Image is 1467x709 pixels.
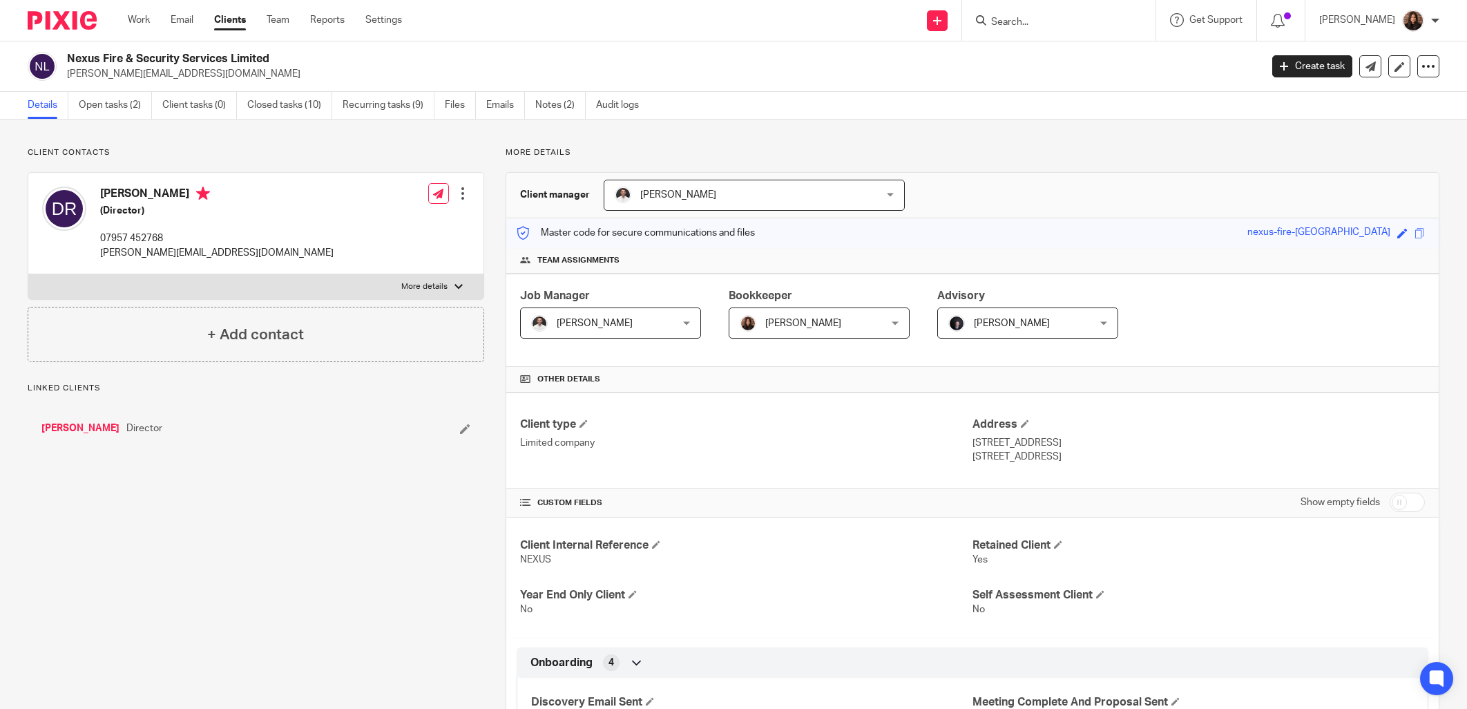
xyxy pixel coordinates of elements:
[401,281,448,292] p: More details
[520,605,533,614] span: No
[972,588,1425,603] h4: Self Assessment Client
[267,13,289,27] a: Team
[640,190,716,200] span: [PERSON_NAME]
[972,555,988,565] span: Yes
[445,92,476,119] a: Files
[100,231,334,245] p: 07957 452768
[100,187,334,204] h4: [PERSON_NAME]
[310,13,345,27] a: Reports
[520,555,551,565] span: NEXUS
[100,246,334,260] p: [PERSON_NAME][EMAIL_ADDRESS][DOMAIN_NAME]
[28,52,57,81] img: svg%3E
[937,290,985,301] span: Advisory
[531,315,548,332] img: dom%20slack.jpg
[557,319,633,328] span: [PERSON_NAME]
[520,436,972,450] p: Limited company
[972,538,1425,553] h4: Retained Client
[537,374,600,385] span: Other details
[28,147,484,158] p: Client contacts
[126,422,162,435] span: Director
[972,605,985,614] span: No
[537,255,620,266] span: Team assignments
[67,52,1015,66] h2: Nexus Fire & Security Services Limited
[42,187,86,231] img: svg%3E
[972,450,1425,464] p: [STREET_ADDRESS]
[520,290,590,301] span: Job Manager
[343,92,434,119] a: Recurring tasks (9)
[948,315,965,332] img: 455A2509.jpg
[100,204,334,218] h5: (Director)
[520,498,972,509] h4: CUSTOM FIELDS
[972,436,1425,450] p: [STREET_ADDRESS]
[28,383,484,394] p: Linked clients
[615,187,631,203] img: dom%20slack.jpg
[520,538,972,553] h4: Client Internal Reference
[1247,225,1390,241] div: nexus-fire-[GEOGRAPHIC_DATA]
[520,417,972,432] h4: Client type
[972,417,1425,432] h4: Address
[740,315,756,332] img: Headshot.jpg
[517,226,755,240] p: Master code for secure communications and files
[162,92,237,119] a: Client tasks (0)
[608,656,614,670] span: 4
[67,67,1252,81] p: [PERSON_NAME][EMAIL_ADDRESS][DOMAIN_NAME]
[247,92,332,119] a: Closed tasks (10)
[990,17,1114,29] input: Search
[486,92,525,119] a: Emails
[1319,13,1395,27] p: [PERSON_NAME]
[28,11,97,30] img: Pixie
[214,13,246,27] a: Clients
[596,92,649,119] a: Audit logs
[79,92,152,119] a: Open tasks (2)
[1402,10,1424,32] img: Headshot.jpg
[530,656,593,670] span: Onboarding
[41,422,119,435] a: [PERSON_NAME]
[1272,55,1352,77] a: Create task
[520,188,590,202] h3: Client manager
[365,13,402,27] a: Settings
[1301,495,1380,509] label: Show empty fields
[506,147,1439,158] p: More details
[128,13,150,27] a: Work
[171,13,193,27] a: Email
[974,319,1050,328] span: [PERSON_NAME]
[765,319,841,328] span: [PERSON_NAME]
[729,290,792,301] span: Bookkeeper
[28,92,68,119] a: Details
[1189,15,1243,25] span: Get Support
[196,187,210,200] i: Primary
[207,324,304,346] h4: + Add contact
[520,588,972,603] h4: Year End Only Client
[535,92,586,119] a: Notes (2)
